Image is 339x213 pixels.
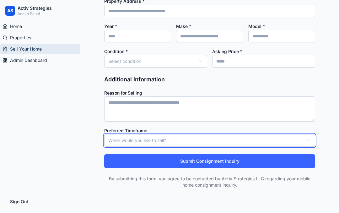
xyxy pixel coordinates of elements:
span: Home [10,23,22,30]
span: Admin Dashboard [10,57,47,63]
span: Sell Your Home [10,46,42,52]
label: Year * [104,24,117,29]
p: Admin Panel [18,11,52,16]
p: By submitting this form, you agree to be contacted by Activ Strategies LLC regarding your mobile ... [104,176,315,188]
label: Model * [248,24,265,29]
label: Condition * [104,49,128,54]
label: Asking Price * [212,49,242,54]
h3: Additional Information [104,75,315,84]
span: AS [7,8,13,14]
span: Properties [10,35,31,41]
label: Make * [176,24,191,29]
label: Preferred Timeframe [104,128,147,133]
label: Reason for Selling [104,90,142,96]
h2: Activ Strategies [18,5,52,11]
button: Sign Out [5,195,75,208]
button: Submit Consignment Inquiry [104,154,315,168]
